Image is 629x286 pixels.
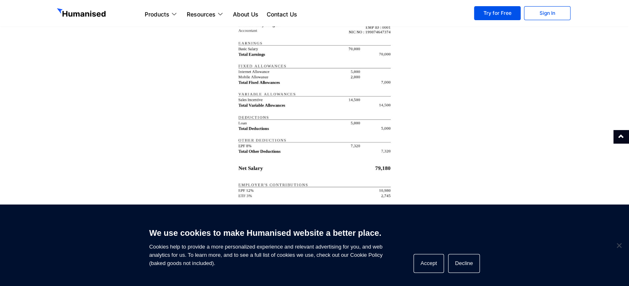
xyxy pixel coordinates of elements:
span: Decline [615,241,623,249]
h6: We use cookies to make Humanised website a better place. [149,227,383,239]
img: GetHumanised Logo [57,8,107,19]
a: Products [141,9,183,19]
button: Decline [448,254,480,273]
a: Try for Free [474,6,521,20]
span: Cookies help to provide a more personalized experience and relevant advertising for you, and web ... [149,223,383,267]
a: Sign In [524,6,570,20]
a: Resources [183,9,229,19]
a: About Us [229,9,263,19]
a: Contact Us [263,9,301,19]
button: Accept [413,254,444,273]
